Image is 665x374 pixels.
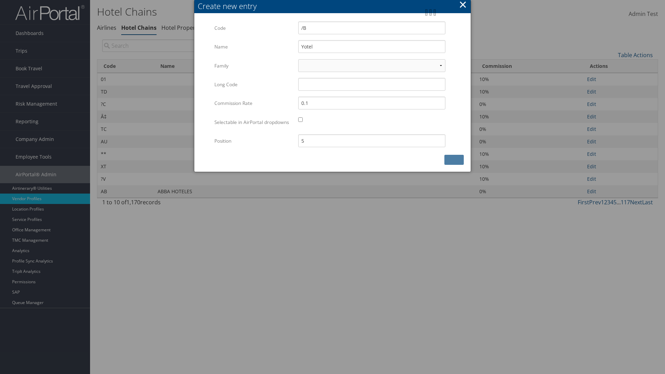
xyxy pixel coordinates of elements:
[214,78,293,91] label: Long Code
[214,59,293,72] label: Family
[214,97,293,110] label: Commission Rate
[214,21,293,35] label: Code
[214,40,293,53] label: Name
[198,1,471,11] div: Create new entry
[214,116,293,129] label: Selectable in AirPortal dropdowns
[214,134,293,148] label: Position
